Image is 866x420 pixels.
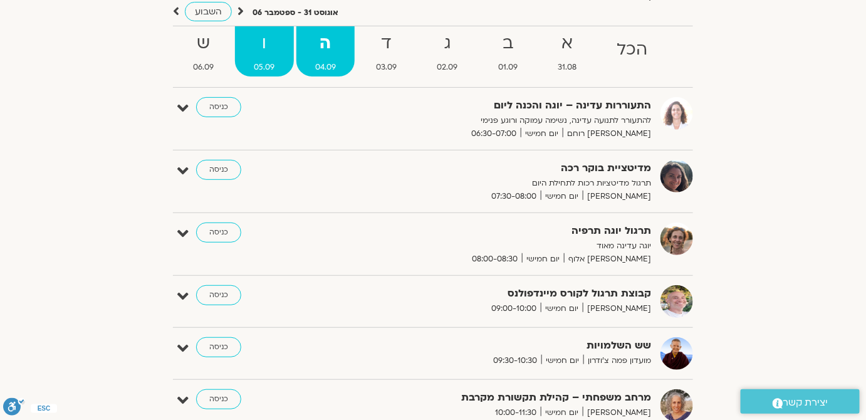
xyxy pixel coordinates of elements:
strong: הכל [598,36,667,64]
a: כניסה [196,337,241,357]
span: 03.09 [357,61,415,74]
span: 06:30-07:00 [467,127,521,140]
a: ג02.09 [419,26,477,76]
span: 04.09 [296,61,355,74]
a: כניסה [196,223,241,243]
span: יום חמישי [521,127,563,140]
span: 01.09 [479,61,536,74]
span: יום חמישי [541,406,583,419]
span: [PERSON_NAME] [583,302,651,315]
strong: ש [174,29,232,58]
strong: מרחב משפחתי – קהילת תקשורת מקרבת [344,389,651,406]
strong: א [539,29,595,58]
p: תרגול מדיטציות רכות לתחילת היום [344,177,651,190]
a: ו05.09 [235,26,293,76]
span: יום חמישי [541,190,583,203]
span: יצירת קשר [783,394,828,411]
a: יצירת קשר [741,389,860,414]
span: 10:00-11:30 [491,406,541,419]
a: ד03.09 [357,26,415,76]
strong: מדיטציית בוקר רכה [344,160,651,177]
span: 31.08 [539,61,595,74]
span: יום חמישי [541,354,583,367]
a: ב01.09 [479,26,536,76]
span: מועדון פמה צ'ודרון [583,354,651,367]
a: כניסה [196,389,241,409]
span: [PERSON_NAME] [583,190,651,203]
strong: ב [479,29,536,58]
a: כניסה [196,160,241,180]
a: א31.08 [539,26,595,76]
span: השבוע [195,6,222,18]
span: 07:30-08:00 [487,190,541,203]
strong: ד [357,29,415,58]
strong: תרגול יוגה תרפיה [344,223,651,239]
strong: ה [296,29,355,58]
a: כניסה [196,285,241,305]
strong: קבוצת תרגול לקורס מיינדפולנס [344,285,651,302]
span: [PERSON_NAME] אלוף [564,253,651,266]
p: יוגה עדינה מאוד [344,239,651,253]
span: [PERSON_NAME] רוחם [563,127,651,140]
strong: התעוררות עדינה – יוגה והכנה ליום [344,97,651,114]
p: להתעורר לתנועה עדינה, נשימה עמוקה ורוגע פנימי [344,114,651,127]
strong: ו [235,29,293,58]
a: ש06.09 [174,26,232,76]
a: הכל [598,26,667,76]
strong: שש השלמויות [344,337,651,354]
span: 05.09 [235,61,293,74]
span: 02.09 [419,61,477,74]
span: יום חמישי [541,302,583,315]
span: [PERSON_NAME] [583,406,651,419]
span: 09:30-10:30 [489,354,541,367]
a: ה04.09 [296,26,355,76]
a: השבוע [185,2,232,21]
strong: ג [419,29,477,58]
p: אוגוסט 31 - ספטמבר 06 [253,6,338,19]
span: 09:00-10:00 [487,302,541,315]
span: 08:00-08:30 [467,253,522,266]
span: 06.09 [174,61,232,74]
span: יום חמישי [522,253,564,266]
a: כניסה [196,97,241,117]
